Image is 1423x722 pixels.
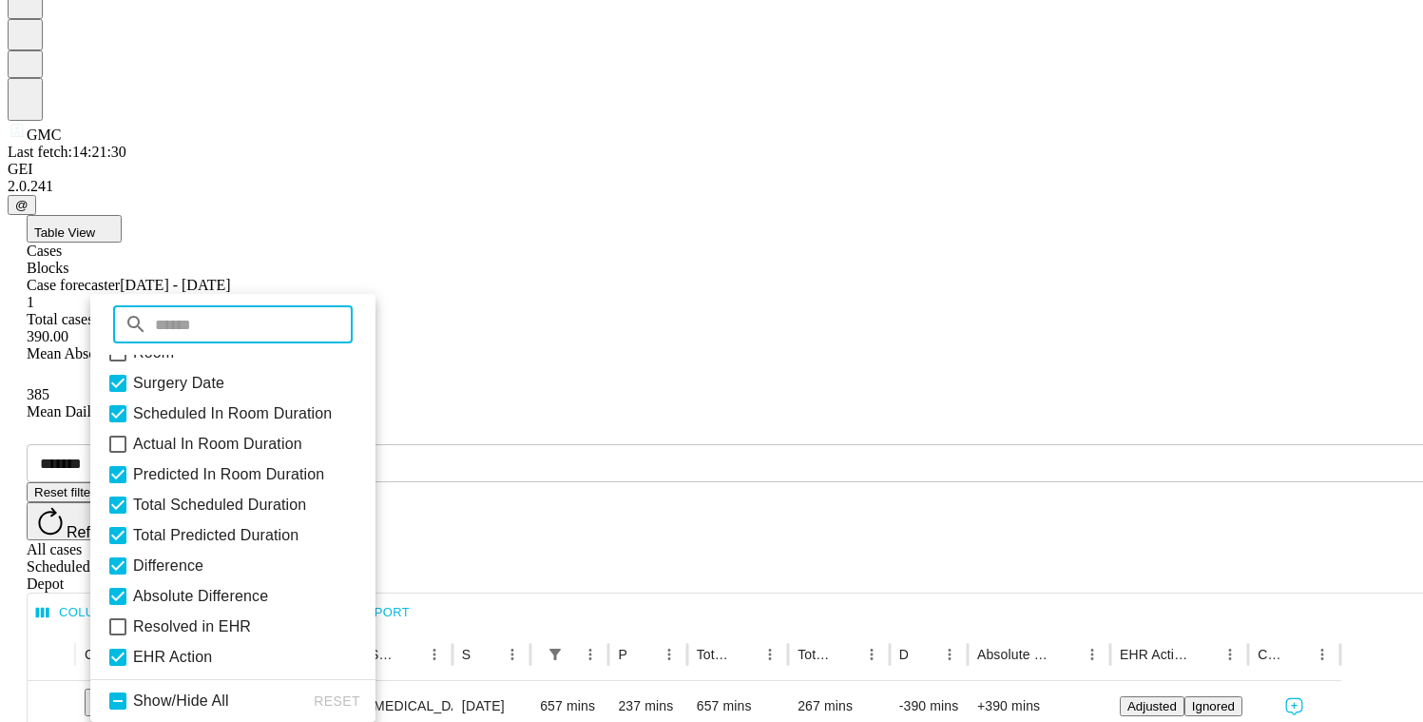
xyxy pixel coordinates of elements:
span: 390.00 [27,328,68,344]
div: 2.0.241 [8,178,1415,195]
span: Show/Hide All [133,690,229,712]
span: GMC [27,127,61,143]
span: Last fetch: 14:21:30 [8,144,126,160]
button: Ignored [1184,696,1242,716]
span: EHR Action [133,646,212,669]
button: Sort [1190,641,1217,668]
button: Menu [1309,641,1336,668]
div: GEI [8,161,1415,178]
button: Sort [730,641,757,668]
button: Table View [27,215,122,243]
button: Select columns [31,598,128,628]
span: Mean Absolute Difference (mins) [27,345,231,361]
span: 385 [27,386,49,402]
button: Menu [757,641,783,668]
button: Menu [858,641,885,668]
div: Predicted In Room Duration [618,647,626,662]
div: Case Epic Id [85,647,116,662]
span: Total cases [27,311,93,327]
div: Difference [899,647,908,662]
button: Menu [421,641,448,668]
span: 1 [27,294,34,310]
button: Sort [472,641,499,668]
span: Scheduled In Room Duration [133,402,332,425]
span: Ignored [1192,699,1235,713]
button: Sort [570,641,597,668]
span: Actual In Room Duration [133,433,302,456]
div: 1 active filter [542,641,568,668]
button: Refresh data [27,502,162,540]
span: Comments [133,676,208,699]
span: Adjusted [1127,699,1177,713]
div: Total Scheduled Duration [697,647,728,662]
button: Menu [1217,641,1243,668]
button: Reset filters [27,482,108,502]
div: Total Predicted Duration [798,647,829,662]
span: Surgery Date [133,372,224,395]
button: Menu [936,641,963,668]
button: Menu [1079,641,1106,668]
div: Surgery Date [462,647,471,662]
button: Sort [394,641,421,668]
span: Predicted In Room Duration [133,463,324,486]
div: Surgery Name [370,647,393,662]
button: Menu [577,641,604,668]
div: EHR Action [1120,647,1188,662]
span: Absolute Difference [133,585,268,608]
button: Sort [1282,641,1309,668]
span: Mean Daily Total Difference by Room (mins) [27,403,305,420]
div: Comments [1258,647,1280,662]
span: Total Scheduled Duration [133,494,306,517]
span: Refresh data [67,524,154,540]
span: [DATE] - [DATE] [120,277,230,293]
span: @ [15,198,29,212]
button: Show filters [542,641,568,668]
div: Absolute Difference [977,647,1050,662]
button: Menu [499,641,526,668]
span: Reset filters [34,485,101,499]
button: Sort [629,641,656,668]
span: Resolved in EHR [133,615,251,638]
button: @ [8,195,36,215]
button: Sort [1052,641,1079,668]
button: Sort [910,641,936,668]
button: Menu [656,641,683,668]
button: Adjusted [1120,696,1184,716]
span: Case forecaster [27,277,120,293]
span: Total Predicted Duration [133,524,298,547]
button: Sort [832,641,858,668]
span: Table View [34,225,95,240]
div: Select columns [90,294,375,722]
span: Difference [133,555,203,577]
